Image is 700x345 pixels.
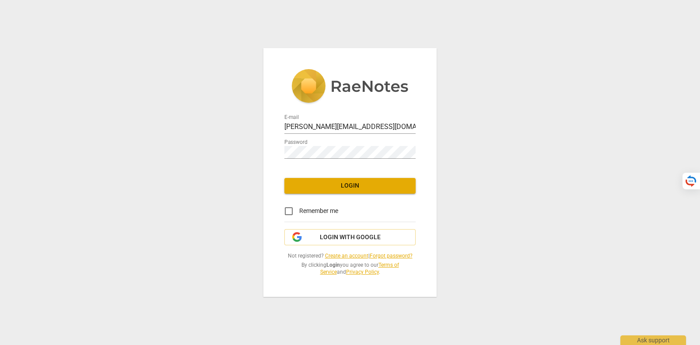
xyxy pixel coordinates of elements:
[284,178,416,194] button: Login
[299,206,338,216] span: Remember me
[346,269,379,275] a: Privacy Policy
[291,181,409,190] span: Login
[620,335,686,345] div: Ask support
[320,233,381,242] span: Login with Google
[326,262,340,268] b: Login
[284,229,416,246] button: Login with Google
[284,115,299,120] label: E-mail
[325,253,368,259] a: Create an account
[284,252,416,260] span: Not registered? |
[291,69,409,105] img: 5ac2273c67554f335776073100b6d88f.svg
[320,262,399,275] a: Terms of Service
[284,261,416,276] span: By clicking you agree to our and .
[370,253,413,259] a: Forgot password?
[284,139,308,145] label: Password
